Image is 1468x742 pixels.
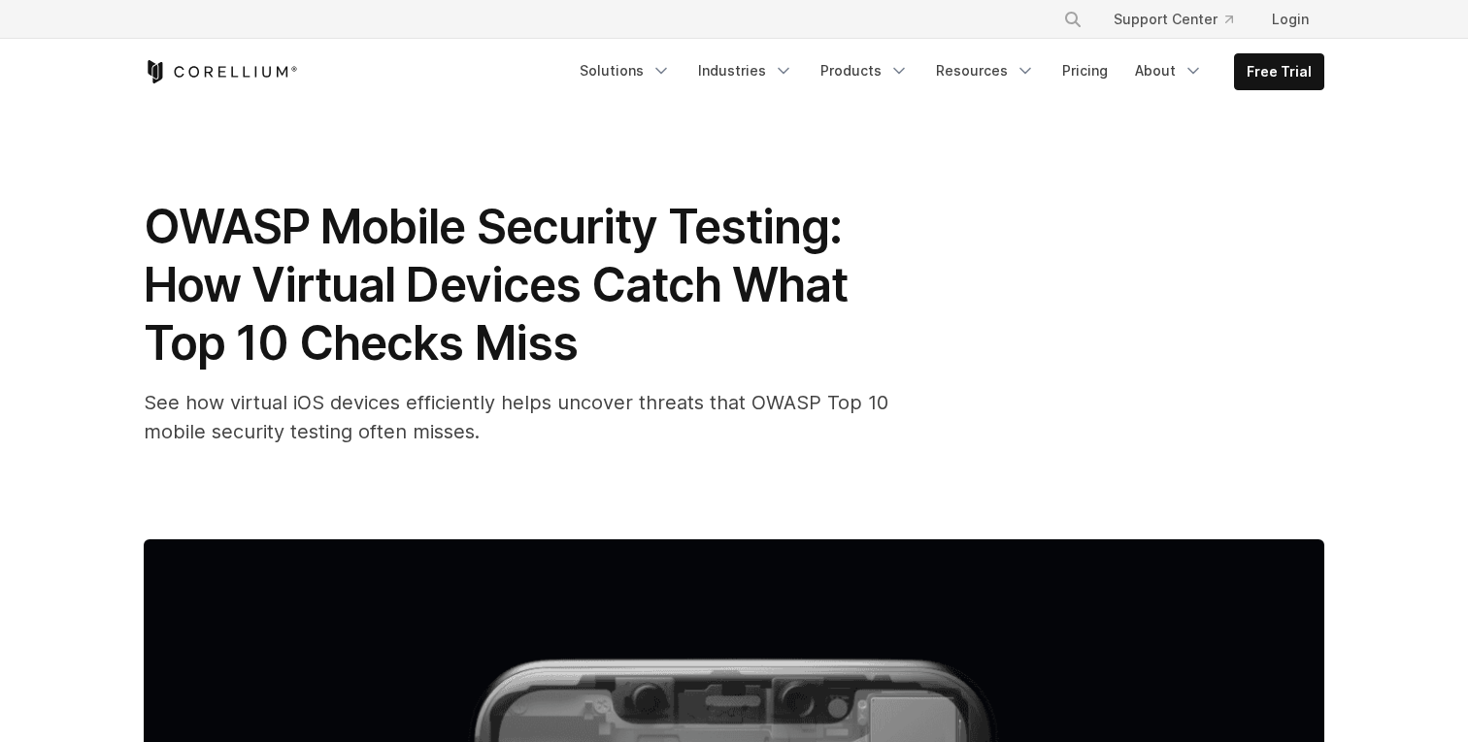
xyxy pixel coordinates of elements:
[144,391,888,443] span: See how virtual iOS devices efficiently helps uncover threats that OWASP Top 10 mobile security t...
[568,53,1324,90] div: Navigation Menu
[809,53,920,88] a: Products
[144,198,848,371] span: OWASP Mobile Security Testing: How Virtual Devices Catch What Top 10 Checks Miss
[568,53,683,88] a: Solutions
[1051,53,1119,88] a: Pricing
[144,60,298,83] a: Corellium Home
[1123,53,1215,88] a: About
[686,53,805,88] a: Industries
[1256,2,1324,37] a: Login
[1098,2,1249,37] a: Support Center
[1040,2,1324,37] div: Navigation Menu
[924,53,1047,88] a: Resources
[1235,54,1323,89] a: Free Trial
[1055,2,1090,37] button: Search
